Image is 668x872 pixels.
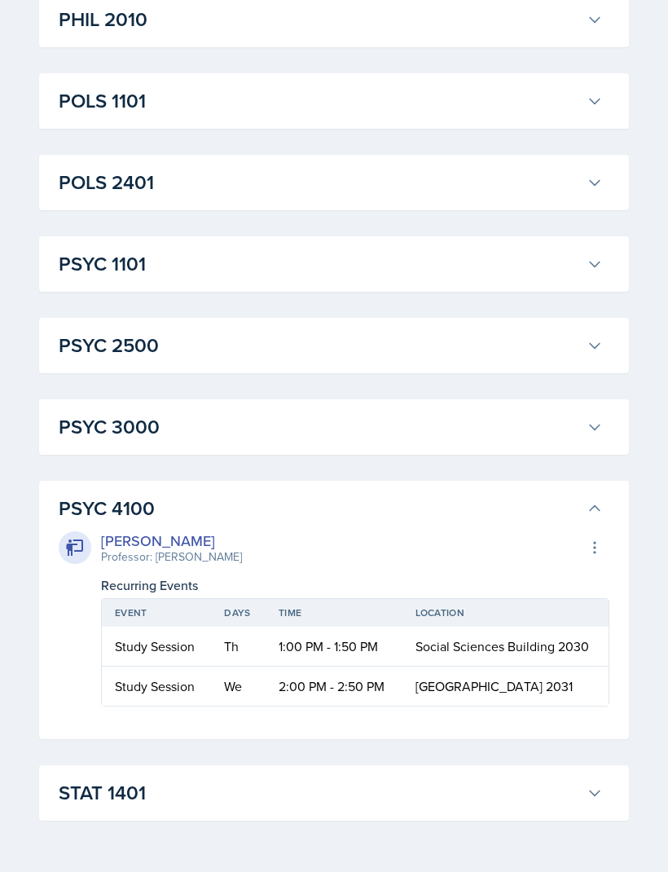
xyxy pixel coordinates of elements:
[211,600,265,628] th: Days
[55,84,606,120] button: POLS 1101
[59,87,580,117] h3: POLS 1101
[102,600,211,628] th: Event
[211,628,265,667] td: Th
[59,779,580,808] h3: STAT 1401
[101,531,242,553] div: [PERSON_NAME]
[59,332,580,361] h3: PSYC 2500
[59,250,580,280] h3: PSYC 1101
[415,678,573,696] span: [GEOGRAPHIC_DATA] 2031
[55,2,606,38] button: PHIL 2010
[211,667,265,707] td: We
[55,165,606,201] button: POLS 2401
[115,677,198,697] div: Study Session
[266,667,402,707] td: 2:00 PM - 2:50 PM
[59,6,580,35] h3: PHIL 2010
[402,600,609,628] th: Location
[59,495,580,524] h3: PSYC 4100
[101,549,242,566] div: Professor: [PERSON_NAME]
[101,576,609,596] div: Recurring Events
[55,328,606,364] button: PSYC 2500
[55,410,606,446] button: PSYC 3000
[266,628,402,667] td: 1:00 PM - 1:50 PM
[115,637,198,657] div: Study Session
[55,247,606,283] button: PSYC 1101
[59,169,580,198] h3: POLS 2401
[59,413,580,443] h3: PSYC 3000
[415,638,589,656] span: Social Sciences Building 2030
[55,491,606,527] button: PSYC 4100
[55,776,606,812] button: STAT 1401
[266,600,402,628] th: Time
